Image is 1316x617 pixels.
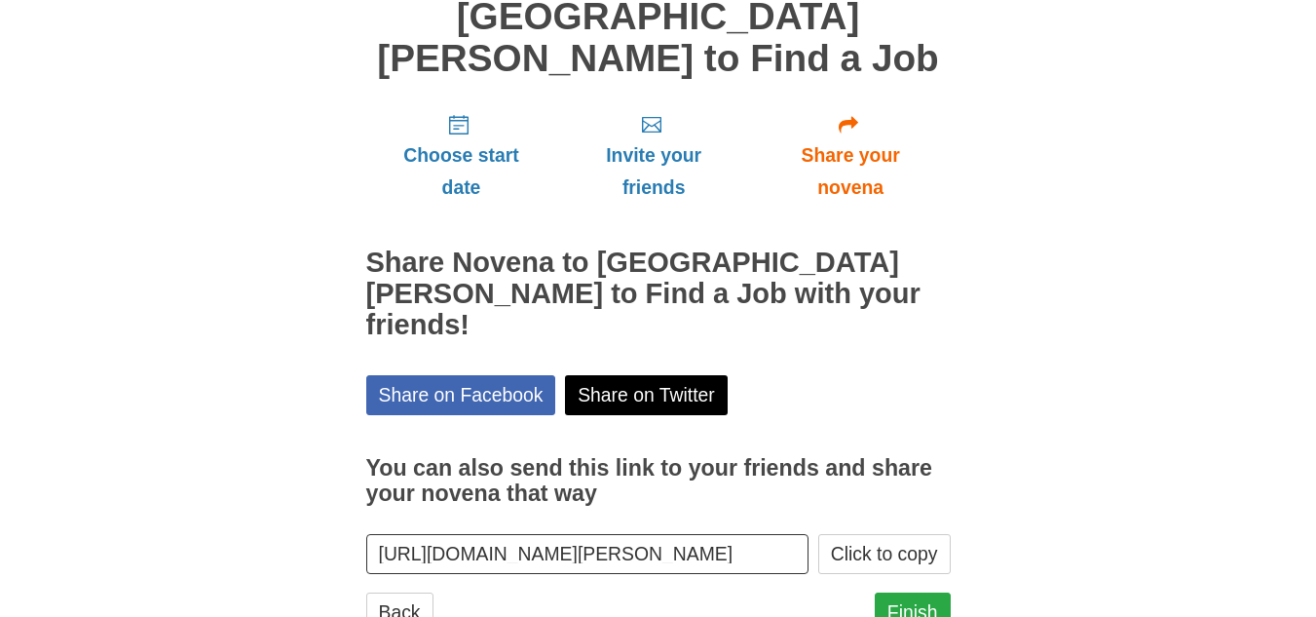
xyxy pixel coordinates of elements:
a: Share your novena [751,98,951,214]
span: Choose start date [386,139,538,204]
a: Share on Facebook [366,375,556,415]
h2: Share Novena to [GEOGRAPHIC_DATA][PERSON_NAME] to Find a Job with your friends! [366,248,951,341]
button: Click to copy [818,534,951,574]
span: Share your novena [771,139,931,204]
span: Invite your friends [576,139,731,204]
a: Invite your friends [556,98,750,214]
a: Share on Twitter [565,375,728,415]
a: Choose start date [366,98,557,214]
h3: You can also send this link to your friends and share your novena that way [366,456,951,506]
